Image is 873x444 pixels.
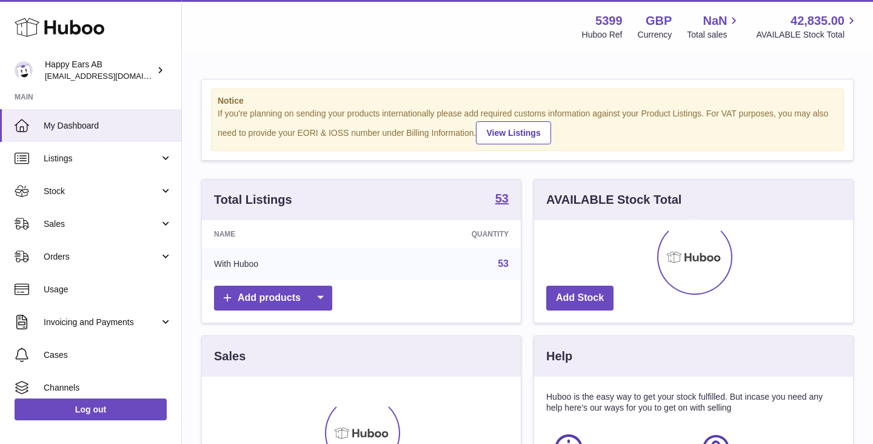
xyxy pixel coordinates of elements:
[15,399,167,420] a: Log out
[44,251,159,263] span: Orders
[45,59,154,82] div: Happy Ears AB
[546,391,841,414] p: Huboo is the easy way to get your stock fulfilled. But incase you need any help here's our ways f...
[546,192,681,208] h3: AVAILABLE Stock Total
[44,186,159,197] span: Stock
[687,13,741,41] a: NaN Total sales
[595,13,623,29] strong: 5399
[495,192,509,204] strong: 53
[370,220,521,248] th: Quantity
[214,286,332,311] a: Add products
[703,13,727,29] span: NaN
[214,348,246,365] h3: Sales
[44,382,172,394] span: Channels
[498,258,509,269] a: 53
[582,29,623,41] div: Huboo Ref
[687,29,741,41] span: Total sales
[44,153,159,164] span: Listings
[44,284,172,295] span: Usage
[476,121,550,144] a: View Listings
[756,29,858,41] span: AVAILABLE Stock Total
[45,71,178,81] span: [EMAIL_ADDRESS][DOMAIN_NAME]
[756,13,858,41] a: 42,835.00 AVAILABLE Stock Total
[214,192,292,208] h3: Total Listings
[44,349,172,361] span: Cases
[44,120,172,132] span: My Dashboard
[202,220,370,248] th: Name
[546,348,572,365] h3: Help
[44,218,159,230] span: Sales
[646,13,672,29] strong: GBP
[218,95,837,107] strong: Notice
[638,29,672,41] div: Currency
[791,13,845,29] span: 42,835.00
[15,61,33,79] img: 3pl@happyearsearplugs.com
[218,108,837,144] div: If you're planning on sending your products internationally please add required customs informati...
[495,192,509,207] a: 53
[546,286,614,311] a: Add Stock
[44,317,159,328] span: Invoicing and Payments
[202,248,370,280] td: With Huboo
